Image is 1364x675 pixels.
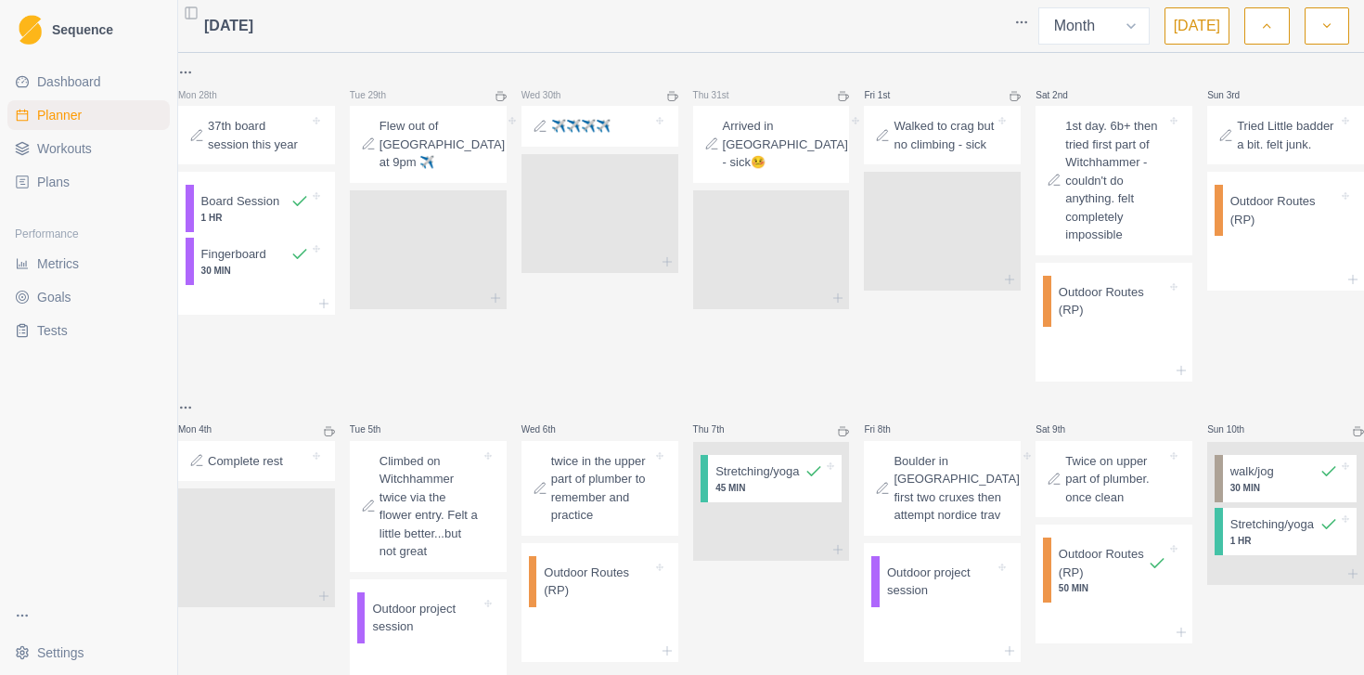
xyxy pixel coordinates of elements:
p: Wed 6th [521,422,577,436]
p: Complete rest [208,452,283,471]
p: Outdoor project session [372,600,480,636]
div: Performance [7,219,170,249]
span: Tests [37,321,68,340]
div: Arrived in [GEOGRAPHIC_DATA] - sick🤒 [693,106,850,183]
p: Flew out of [GEOGRAPHIC_DATA] at 9pm ✈️ [380,117,505,172]
a: LogoSequence [7,7,170,52]
div: Tried Little badder a bit. felt junk. [1207,106,1364,164]
div: Climbed on Witchhammer twice via the flower entry. Felt a little better...but not great [350,441,507,572]
div: Twice on upper part of plumber. once clean [1036,441,1192,518]
p: Outdoor project session [887,564,995,600]
button: Settings [7,638,170,668]
div: Outdoor project session [357,592,499,643]
button: [DATE] [1165,7,1229,45]
img: Logo [19,15,42,45]
div: Fingerboard30 MIN [186,238,328,285]
span: Dashboard [37,72,101,91]
p: Arrived in [GEOGRAPHIC_DATA] - sick🤒 [723,117,848,172]
p: 1 HR [1230,534,1338,548]
p: 37th board session this year [208,117,309,153]
span: Workouts [37,139,92,158]
a: Plans [7,167,170,197]
p: Walked to crag but no climbing - sick [894,117,995,153]
p: Tue 29th [350,88,405,102]
p: Boulder in [GEOGRAPHIC_DATA] first two cruxes then attempt nordice trav [894,452,1019,525]
p: Tue 5th [350,422,405,436]
p: 50 MIN [1059,581,1166,595]
p: Outdoor Routes (RP) [1230,192,1338,228]
p: Sat 9th [1036,422,1091,436]
p: 30 MIN [201,264,309,278]
div: Board Session1 HR [186,185,328,232]
a: Dashboard [7,67,170,97]
p: Thu 7th [693,422,749,436]
div: ✈️✈️✈️✈️ [521,106,678,147]
span: Metrics [37,254,79,273]
div: Boulder in [GEOGRAPHIC_DATA] first two cruxes then attempt nordice trav [864,441,1021,536]
p: walk/jog [1230,462,1274,481]
p: 1 HR [201,211,309,225]
p: 1st day. 6b+ then tried first part of Witchhammer - couldn't do anything. felt completely impossible [1065,117,1166,244]
p: twice in the upper part of plumber to remember and practice [551,452,652,525]
p: Thu 31st [693,88,749,102]
div: Outdoor Routes (RP) [529,556,671,607]
div: Flew out of [GEOGRAPHIC_DATA] at 9pm ✈️ [350,106,507,183]
span: Plans [37,173,70,191]
p: 45 MIN [715,481,823,495]
p: Mon 4th [178,422,234,436]
div: Complete rest [178,441,335,482]
p: Fri 8th [864,422,920,436]
p: Stretching/yoga [1230,515,1314,534]
div: 37th board session this year [178,106,335,164]
p: Wed 30th [521,88,577,102]
p: Sat 2nd [1036,88,1091,102]
p: ✈️✈️✈️✈️ [551,117,611,136]
p: Fingerboard [201,245,266,264]
div: Outdoor project session [871,556,1013,607]
p: Climbed on Witchhammer twice via the flower entry. Felt a little better...but not great [380,452,481,561]
a: Planner [7,100,170,130]
p: Outdoor Routes (RP) [1059,283,1166,319]
p: Tried Little badder a bit. felt junk. [1237,117,1338,153]
div: walk/jog30 MIN [1215,455,1357,502]
p: Sun 3rd [1207,88,1263,102]
a: Workouts [7,134,170,163]
div: Walked to crag but no climbing - sick [864,106,1021,164]
div: Outdoor Routes (RP)50 MIN [1043,538,1185,603]
p: Twice on upper part of plumber. once clean [1065,452,1166,507]
span: Goals [37,288,71,306]
p: 30 MIN [1230,481,1338,495]
span: Planner [37,106,82,124]
p: Fri 1st [864,88,920,102]
a: Goals [7,282,170,312]
span: [DATE] [204,15,253,37]
p: Sun 10th [1207,422,1263,436]
span: Sequence [52,23,113,36]
div: Stretching/yoga1 HR [1215,508,1357,555]
div: 1st day. 6b+ then tried first part of Witchhammer - couldn't do anything. felt completely impossible [1036,106,1192,255]
p: Stretching/yoga [715,462,799,481]
div: Stretching/yoga45 MIN [701,455,843,502]
a: Tests [7,316,170,345]
p: Outdoor Routes (RP) [544,564,651,600]
div: Outdoor Routes (RP) [1043,276,1185,327]
p: Outdoor Routes (RP) [1059,545,1148,581]
p: Board Session [201,192,280,211]
div: Outdoor Routes (RP) [1215,185,1357,236]
a: Metrics [7,249,170,279]
div: twice in the upper part of plumber to remember and practice [521,441,678,536]
p: Mon 28th [178,88,234,102]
